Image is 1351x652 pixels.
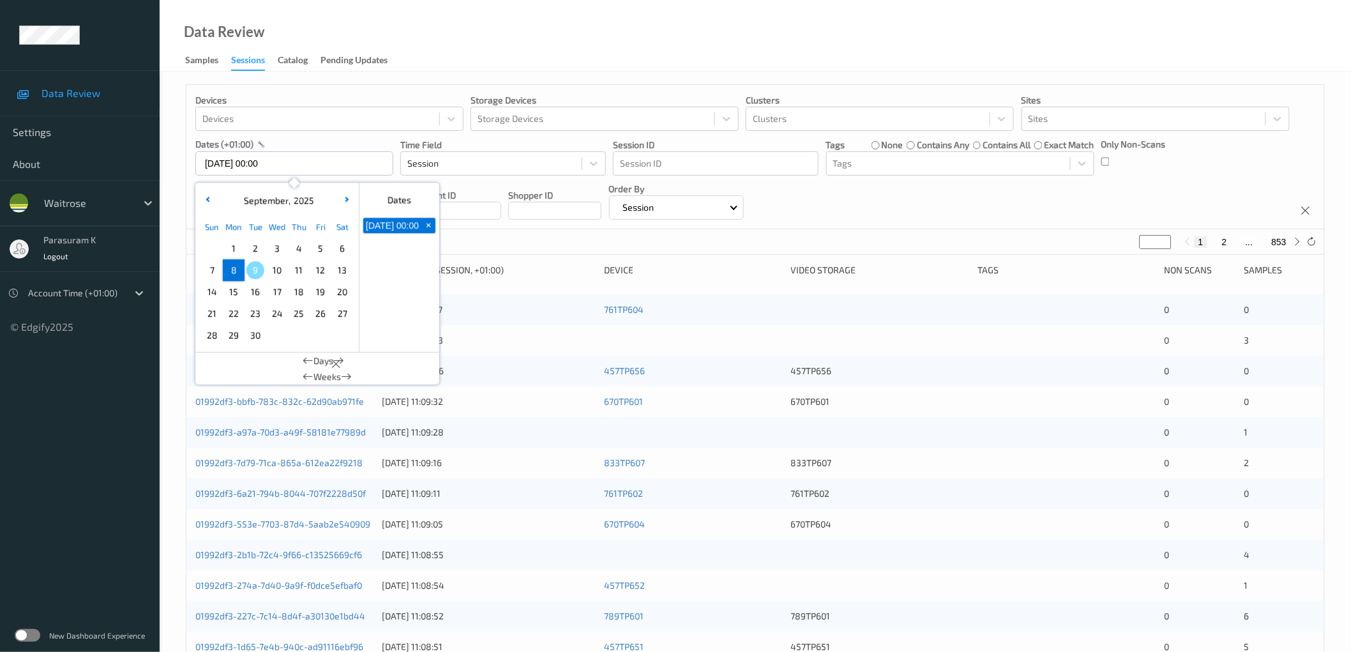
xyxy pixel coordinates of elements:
[266,216,288,238] div: Wed
[1242,236,1257,248] button: ...
[400,139,606,151] p: Time Field
[1164,304,1169,315] span: 0
[331,216,353,238] div: Sat
[312,305,329,322] span: 26
[321,52,400,70] a: Pending Updates
[266,324,288,346] div: Choose Wednesday October 01 of 2025
[1244,641,1249,652] span: 5
[312,283,329,301] span: 19
[310,324,331,346] div: Choose Friday October 03 of 2025
[195,580,362,591] a: 01992df3-274a-7d40-9a9f-f0dce5efbaf0
[225,239,243,257] span: 1
[359,188,439,212] div: Dates
[1164,264,1235,277] div: Non Scans
[382,579,595,592] div: [DATE] 11:08:54
[791,487,969,500] div: 761TP602
[310,238,331,259] div: Choose Friday September 05 of 2025
[313,370,341,383] span: Weeks
[882,139,903,151] label: none
[1164,549,1169,560] span: 0
[310,281,331,303] div: Choose Friday September 19 of 2025
[223,303,245,324] div: Choose Monday September 22 of 2025
[382,426,595,439] div: [DATE] 11:09:28
[791,457,969,469] div: 833TP607
[266,238,288,259] div: Choose Wednesday September 03 of 2025
[382,334,595,347] div: [DATE] 11:09:53
[1164,488,1169,499] span: 0
[195,457,363,468] a: 01992df3-7d79-71ca-865a-612ea22f9218
[245,238,266,259] div: Choose Tuesday September 02 of 2025
[290,261,308,279] span: 11
[1164,610,1169,621] span: 0
[1244,580,1248,591] span: 1
[1164,641,1169,652] span: 0
[195,519,370,529] a: 01992df3-553e-7703-87d4-5aab2e540909
[246,261,264,279] span: 9
[290,239,308,257] span: 4
[422,219,435,232] span: +
[421,218,435,233] button: +
[185,54,218,70] div: Samples
[278,54,308,70] div: Catalog
[203,326,221,344] span: 28
[288,303,310,324] div: Choose Thursday September 25 of 2025
[604,365,645,376] a: 457TP656
[246,283,264,301] span: 16
[195,138,253,151] p: dates (+01:00)
[1244,365,1249,376] span: 0
[331,238,353,259] div: Choose Saturday September 06 of 2025
[201,281,223,303] div: Choose Sunday September 14 of 2025
[408,189,501,202] p: Assistant ID
[333,305,351,322] span: 27
[268,239,286,257] span: 3
[619,201,659,214] p: Session
[791,610,969,623] div: 789TP601
[195,610,365,621] a: 01992df3-227c-7c14-8d4f-a30130e1bd44
[223,238,245,259] div: Choose Monday September 01 of 2025
[791,264,969,277] div: Video Storage
[201,259,223,281] div: Choose Sunday September 07 of 2025
[1218,236,1231,248] button: 2
[246,326,264,344] span: 30
[1244,488,1249,499] span: 0
[288,238,310,259] div: Choose Thursday September 04 of 2025
[195,641,363,652] a: 01992df3-1d65-7e4b-940c-ad91116ebf96
[382,264,595,277] div: Timestamp (Session, +01:00)
[240,194,313,207] div: ,
[268,283,286,301] span: 17
[382,487,595,500] div: [DATE] 11:09:11
[223,324,245,346] div: Choose Monday September 29 of 2025
[203,305,221,322] span: 21
[231,52,278,71] a: Sessions
[195,427,366,437] a: 01992df3-a97a-70d3-a49f-58181e77989d
[508,189,601,202] p: Shopper ID
[313,354,333,367] span: Days
[245,259,266,281] div: Choose Tuesday September 09 of 2025
[604,264,781,277] div: Device
[321,54,388,70] div: Pending Updates
[245,303,266,324] div: Choose Tuesday September 23 of 2025
[310,216,331,238] div: Fri
[278,52,321,70] a: Catalog
[1164,580,1169,591] span: 0
[613,139,819,151] p: Session ID
[1244,304,1249,315] span: 0
[604,519,645,529] a: 670TP604
[310,259,331,281] div: Choose Friday September 12 of 2025
[604,396,643,407] a: 670TP601
[225,283,243,301] span: 15
[290,305,308,322] span: 25
[1195,236,1207,248] button: 1
[312,261,329,279] span: 12
[1164,519,1169,529] span: 0
[312,239,329,257] span: 5
[1164,427,1169,437] span: 0
[331,281,353,303] div: Choose Saturday September 20 of 2025
[185,52,231,70] a: Samples
[604,580,645,591] a: 457TP652
[983,139,1030,151] label: contains all
[1164,335,1169,345] span: 0
[382,518,595,531] div: [DATE] 11:09:05
[1244,427,1248,437] span: 1
[331,259,353,281] div: Choose Saturday September 13 of 2025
